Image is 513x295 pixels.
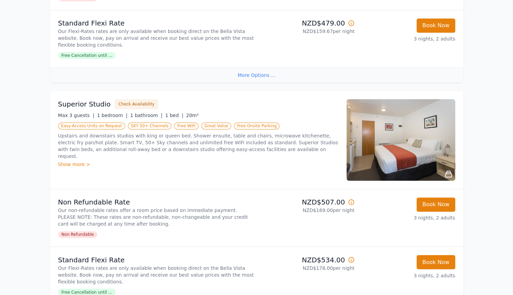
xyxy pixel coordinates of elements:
p: NZD$479.00 [259,18,355,28]
span: Great Value [201,122,231,129]
p: 3 nights, 2 adults [360,35,455,42]
button: Check Availability [115,99,158,109]
p: NZD$159.67 per night [259,28,355,35]
p: Upstairs and downstairs studios with king or queen bed. Shower ensuite, table and chairs, microwa... [58,132,338,160]
span: Free WiFi [174,122,199,129]
p: 3 nights, 2 adults [360,214,455,221]
p: Non Refundable Rate [58,197,254,207]
p: NZD$169.00 per night [259,207,355,214]
p: NZD$178.00 per night [259,264,355,271]
span: 1 bed | [165,113,183,118]
span: Free Cancellation until ... [58,52,116,59]
span: Max 3 guests | [58,113,95,118]
p: NZD$507.00 [259,197,355,207]
p: Our Flexi-Rates rates are only available when booking direct on the Bella Vista website. Book now... [58,264,254,285]
span: 1 bathroom | [130,113,163,118]
button: Book Now [416,18,455,33]
p: Our Flexi-Rates rates are only available when booking direct on the Bella Vista website. Book now... [58,28,254,48]
span: 1 bedroom | [97,113,127,118]
span: Non Refundable [58,231,98,238]
span: Free Onsite Parking [234,122,279,129]
p: NZD$534.00 [259,255,355,264]
span: Easy-Access Units on Request [58,122,125,129]
p: Standard Flexi Rate [58,255,254,264]
button: Book Now [416,197,455,212]
div: Show more > [58,161,338,168]
p: 3 nights, 2 adults [360,272,455,279]
h3: Superior Studio [58,99,111,109]
div: More Options ... [50,67,463,83]
p: Our non-refundable rates offer a room price based on immediate payment. PLEASE NOTE: These rates ... [58,207,254,227]
p: Standard Flexi Rate [58,18,254,28]
span: 20m² [186,113,199,118]
button: Book Now [416,255,455,269]
span: SKY 50+ Channels [128,122,172,129]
